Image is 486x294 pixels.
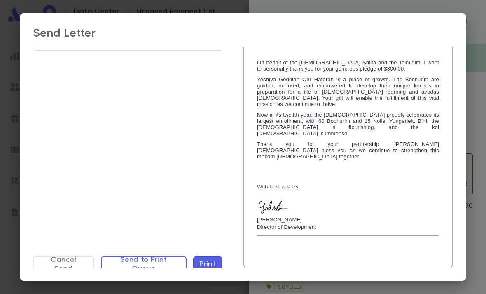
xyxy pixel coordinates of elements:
span: Yeshiva Gedolah Ohr Hatorah is a place of growth. The Bochurim are guided, nurtured, and empowere... [257,76,439,107]
span: Cancel Send [40,255,87,273]
img: IMG_1087.jpeg [257,199,290,214]
span: Thank you for your partnership. [PERSON_NAME][DEMOGRAPHIC_DATA] bless you as we continue to stren... [257,141,439,160]
span: [PERSON_NAME] [257,216,302,223]
span: On behalf of the [DEMOGRAPHIC_DATA] Shlita and the Talmidim, I want to personally thank you for y... [257,59,439,72]
span: With best wishes, [257,183,300,190]
button: Send to Print Queue [101,256,187,272]
button: Print [193,256,222,272]
span: Send to Print Queue [107,255,180,273]
span: Director of Development [257,224,316,230]
span: Now in its twelfth year, the [DEMOGRAPHIC_DATA] proudly celebrates its largest enrollment, with 6... [257,112,439,136]
div: Send Letter [33,26,96,40]
button: Cancel Send [33,256,94,272]
span: Print [199,260,216,269]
